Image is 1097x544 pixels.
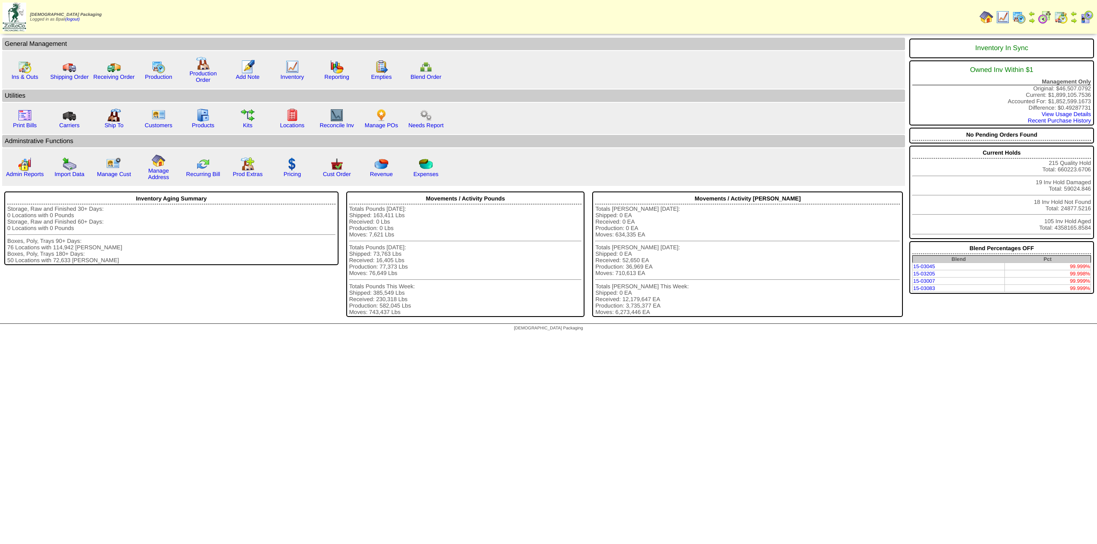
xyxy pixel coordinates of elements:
div: 215 Quality Hold Total: 660223.6706 19 Inv Hold Damaged Total: 59024.846 18 Inv Hold Not Found To... [909,146,1094,239]
img: calendarblend.gif [1038,10,1052,24]
a: Expenses [414,171,439,177]
img: pie_chart2.png [419,157,433,171]
a: Shipping Order [50,74,89,80]
a: Receiving Order [93,74,135,80]
img: dollar.gif [285,157,299,171]
img: zoroco-logo-small.webp [3,3,26,31]
a: View Usage Details [1042,111,1091,117]
th: Pct [1004,256,1091,263]
img: arrowright.gif [1070,17,1077,24]
td: Utilities [2,90,905,102]
a: Admin Reports [6,171,44,177]
div: Inventory In Sync [912,40,1091,57]
a: 15-03083 [913,285,935,291]
img: calendarinout.gif [1054,10,1068,24]
a: Recurring Bill [186,171,220,177]
div: Totals Pounds [DATE]: Shipped: 163,411 Lbs Received: 0 Lbs Production: 0 Lbs Moves: 7,621 Lbs Tot... [349,206,582,315]
a: Ship To [105,122,123,129]
div: Owned Inv Within $1 [912,62,1091,78]
td: 99.998% [1004,270,1091,278]
img: line_graph2.gif [330,108,344,122]
div: Current Holds [912,147,1091,158]
img: invoice2.gif [18,108,32,122]
a: Reconcile Inv [320,122,354,129]
img: network.png [419,60,433,74]
img: line_graph.gif [285,60,299,74]
span: [DEMOGRAPHIC_DATA] Packaging [30,12,102,17]
img: po.png [375,108,388,122]
img: pie_chart.png [375,157,388,171]
a: Pricing [284,171,301,177]
img: cabinet.gif [196,108,210,122]
a: Production [145,74,172,80]
img: workflow.png [419,108,433,122]
a: Import Data [54,171,84,177]
img: locations.gif [285,108,299,122]
div: Storage, Raw and Finished 30+ Days: 0 Locations with 0 Pounds Storage, Raw and Finished 60+ Days:... [7,206,336,263]
img: arrowleft.gif [1028,10,1035,17]
span: Logged in as Bpali [30,12,102,22]
img: factory.gif [196,57,210,70]
div: Inventory Aging Summary [7,193,336,204]
img: import.gif [63,157,76,171]
div: Totals [PERSON_NAME] [DATE]: Shipped: 0 EA Received: 0 EA Production: 0 EA Moves: 634,335 EA Tota... [595,206,900,315]
div: No Pending Orders Found [912,129,1091,140]
a: Carriers [59,122,79,129]
a: (logout) [65,17,80,22]
img: factory2.gif [107,108,121,122]
a: Prod Extras [233,171,263,177]
td: General Management [2,38,905,50]
img: calendarinout.gif [18,60,32,74]
a: 15-03045 [913,263,935,269]
img: home.gif [152,154,165,167]
a: Recent Purchase History [1028,117,1091,124]
a: Production Order [189,70,217,83]
a: Blend Order [411,74,441,80]
div: Blend Percentages OFF [912,243,1091,254]
div: Original: $46,507.0792 Current: $1,899,105.7536 Accounted For: $1,852,599.1673 Difference: $0.492... [909,60,1094,126]
img: arrowleft.gif [1070,10,1077,17]
img: calendarprod.gif [1012,10,1026,24]
a: 15-03205 [913,271,935,277]
img: graph.gif [330,60,344,74]
a: Add Note [236,74,260,80]
a: Manage Cust [97,171,131,177]
td: 99.999% [1004,285,1091,292]
a: 15-03007 [913,278,935,284]
a: Ins & Outs [12,74,38,80]
a: Inventory [281,74,304,80]
img: home.gif [980,10,993,24]
td: 99.999% [1004,263,1091,270]
a: Revenue [370,171,393,177]
div: Management Only [912,78,1091,85]
a: Customers [145,122,172,129]
img: prodextras.gif [241,157,255,171]
div: Movements / Activity [PERSON_NAME] [595,193,900,204]
img: workorder.gif [375,60,388,74]
img: workflow.gif [241,108,255,122]
th: Blend [913,256,1005,263]
img: orders.gif [241,60,255,74]
img: reconcile.gif [196,157,210,171]
a: Cust Order [323,171,351,177]
a: Manage POs [365,122,398,129]
img: line_graph.gif [996,10,1010,24]
a: Manage Address [148,167,169,180]
td: 99.999% [1004,278,1091,285]
img: truck2.gif [107,60,121,74]
img: truck.gif [63,60,76,74]
a: Kits [243,122,252,129]
img: truck3.gif [63,108,76,122]
a: Print Bills [13,122,37,129]
img: customers.gif [152,108,165,122]
a: Reporting [324,74,349,80]
img: calendarprod.gif [152,60,165,74]
img: arrowright.gif [1028,17,1035,24]
img: cust_order.png [330,157,344,171]
img: graph2.png [18,157,32,171]
img: managecust.png [106,157,122,171]
td: Adminstrative Functions [2,135,905,147]
div: Movements / Activity Pounds [349,193,582,204]
img: calendarcustomer.gif [1080,10,1094,24]
a: Needs Report [408,122,444,129]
